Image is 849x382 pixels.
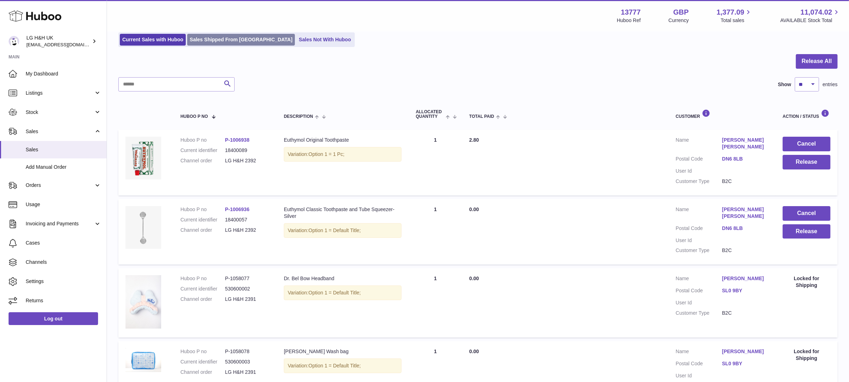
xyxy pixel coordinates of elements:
dt: Name [676,137,722,152]
a: DN6 8LB [722,225,768,232]
span: 2.80 [469,137,479,143]
span: Option 1 = Default Title; [308,363,361,368]
dt: Huboo P no [180,275,225,282]
span: Total sales [721,17,752,24]
div: Locked for Shipping [783,348,830,362]
dt: Name [676,275,722,284]
button: Cancel [783,206,830,221]
a: Sales Not With Huboo [296,34,353,46]
span: Stock [26,109,94,116]
div: Variation: [284,147,402,162]
span: [EMAIL_ADDRESS][DOMAIN_NAME] [26,42,105,47]
dt: User Id [676,372,722,379]
button: Release [783,224,830,239]
div: Euthymol Original Toothpaste [284,137,402,143]
span: Option 1 = Default Title; [308,290,361,295]
dt: User Id [676,168,722,174]
dt: Postal Code [676,225,722,234]
div: LG H&H UK [26,35,91,48]
dd: 530600002 [225,286,270,292]
a: P-1006936 [225,206,250,212]
a: [PERSON_NAME] [PERSON_NAME] [722,206,768,220]
span: Sales [26,128,94,135]
div: Action / Status [783,109,830,119]
div: Dr. Bel Bow Headband [284,275,402,282]
a: Sales Shipped From [GEOGRAPHIC_DATA] [187,34,295,46]
div: Variation: [284,286,402,300]
img: veechen@lghnh.co.uk [9,36,19,47]
div: [PERSON_NAME] Wash bag [284,348,402,355]
div: Euthymol Classic Toothpaste and Tube Squeezer-Silver [284,206,402,220]
span: 0.00 [469,276,479,281]
dt: User Id [676,237,722,244]
dd: 530600003 [225,359,270,365]
img: Euthymol_Classic_Toothpaste_and_Tube_Squeezer-Silver-Image-4.webp [126,206,161,249]
a: DN6 8LB [722,156,768,162]
a: Current Sales with Huboo [120,34,186,46]
span: ALLOCATED Quantity [416,110,444,119]
dt: Name [676,206,722,221]
span: Settings [26,278,101,285]
label: Show [778,81,791,88]
dd: LG H&H 2392 [225,157,270,164]
dd: B2C [722,247,768,254]
div: Customer [676,109,768,119]
a: [PERSON_NAME] [PERSON_NAME] [722,137,768,150]
span: Description [284,114,313,119]
dt: Customer Type [676,178,722,185]
td: 1 [409,199,462,265]
button: Release [783,155,830,169]
td: 1 [409,268,462,337]
span: Huboo P no [180,114,208,119]
button: Cancel [783,137,830,151]
dt: Postal Code [676,360,722,369]
span: entries [823,81,838,88]
span: Channels [26,259,101,266]
dt: Current identifier [180,147,225,154]
dd: LG H&H 2391 [225,296,270,303]
span: Returns [26,297,101,304]
dt: Huboo P no [180,137,225,143]
span: Orders [26,182,94,189]
dt: Current identifier [180,286,225,292]
a: P-1006938 [225,137,250,143]
a: SL0 9BY [722,360,768,367]
div: Locked for Shipping [783,275,830,289]
a: Log out [9,312,98,325]
dd: 18400057 [225,216,270,223]
strong: 13777 [621,7,641,17]
div: Variation: [284,359,402,373]
dt: Customer Type [676,310,722,316]
div: Currency [669,17,689,24]
dd: P-1058078 [225,348,270,355]
img: LZX_6961.jpg [126,275,161,329]
a: [PERSON_NAME] [722,348,768,355]
td: 1 [409,130,462,195]
dd: P-1058077 [225,275,270,282]
span: Option 1 = 1 Pc; [308,151,344,157]
dt: Current identifier [180,216,225,223]
a: [PERSON_NAME] [722,275,768,282]
dd: B2C [722,310,768,316]
span: Add Manual Order [26,164,101,171]
dt: Customer Type [676,247,722,254]
strong: GBP [673,7,689,17]
span: Usage [26,201,101,208]
dt: Huboo P no [180,348,225,355]
dt: Postal Code [676,156,722,164]
dt: Huboo P no [180,206,225,213]
button: Release All [796,54,838,69]
dt: Channel order [180,227,225,234]
span: Sales [26,146,101,153]
span: Cases [26,240,101,246]
dt: Channel order [180,157,225,164]
img: LZX_6987.jpg [126,348,161,372]
span: 0.00 [469,206,479,212]
a: 1,377.09 Total sales [717,7,753,24]
span: My Dashboard [26,70,101,77]
dd: LG H&H 2391 [225,369,270,376]
a: SL0 9BY [722,287,768,294]
dt: Channel order [180,369,225,376]
dd: LG H&H 2392 [225,227,270,234]
div: Huboo Ref [617,17,641,24]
